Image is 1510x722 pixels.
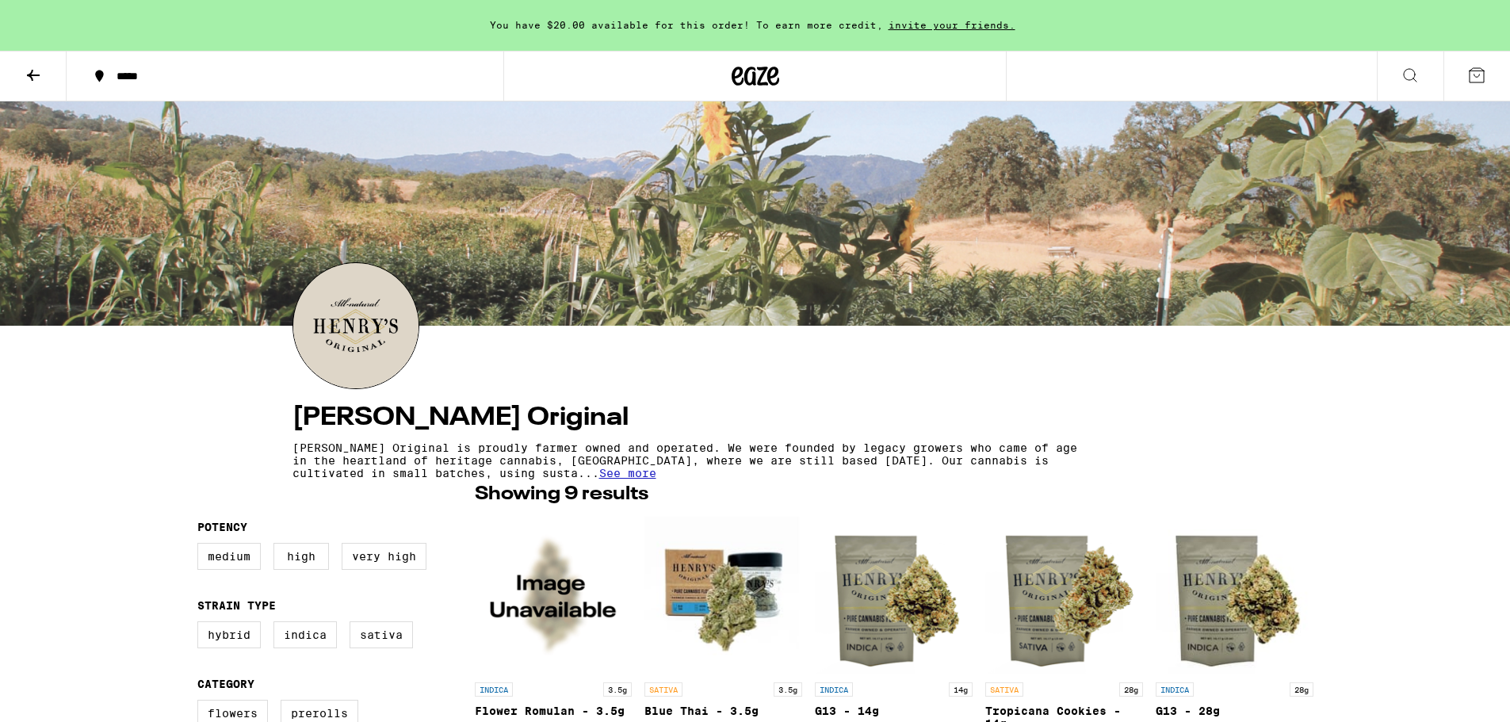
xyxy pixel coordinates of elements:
legend: Category [197,678,254,690]
legend: Potency [197,521,247,533]
span: You have $20.00 available for this order! To earn more credit, [490,20,883,30]
label: Very High [342,543,426,570]
label: Medium [197,543,261,570]
p: 14g [949,682,973,697]
p: 28g [1119,682,1143,697]
legend: Strain Type [197,599,276,612]
p: 3.5g [603,682,632,697]
span: invite your friends. [883,20,1021,30]
label: Indica [273,621,337,648]
p: [PERSON_NAME] Original is proudly farmer owned and operated. We were founded by legacy growers wh... [292,441,1079,479]
label: Sativa [350,621,413,648]
p: SATIVA [985,682,1023,697]
label: High [273,543,329,570]
p: INDICA [1156,682,1194,697]
p: SATIVA [644,682,682,697]
p: Blue Thai - 3.5g [644,705,802,717]
img: Henry's Original - G13 - 28g [1156,516,1313,674]
h4: [PERSON_NAME] Original [292,405,1218,430]
p: INDICA [475,682,513,697]
img: Henry's Original logo [293,263,419,388]
p: G13 - 28g [1156,705,1313,717]
p: 3.5g [774,682,802,697]
span: See more [599,467,656,479]
label: Hybrid [197,621,261,648]
p: Flower Romulan - 3.5g [475,705,633,717]
p: Showing 9 results [475,481,648,508]
img: Henry's Original - G13 - 14g [815,516,973,674]
p: INDICA [815,682,853,697]
img: Henry's Original - Blue Thai - 3.5g [644,516,802,674]
img: Henry's Original - Tropicana Cookies - 14g [985,516,1143,674]
p: 28g [1290,682,1313,697]
p: G13 - 14g [815,705,973,717]
img: Henry's Original - Flower Romulan - 3.5g [475,516,633,674]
